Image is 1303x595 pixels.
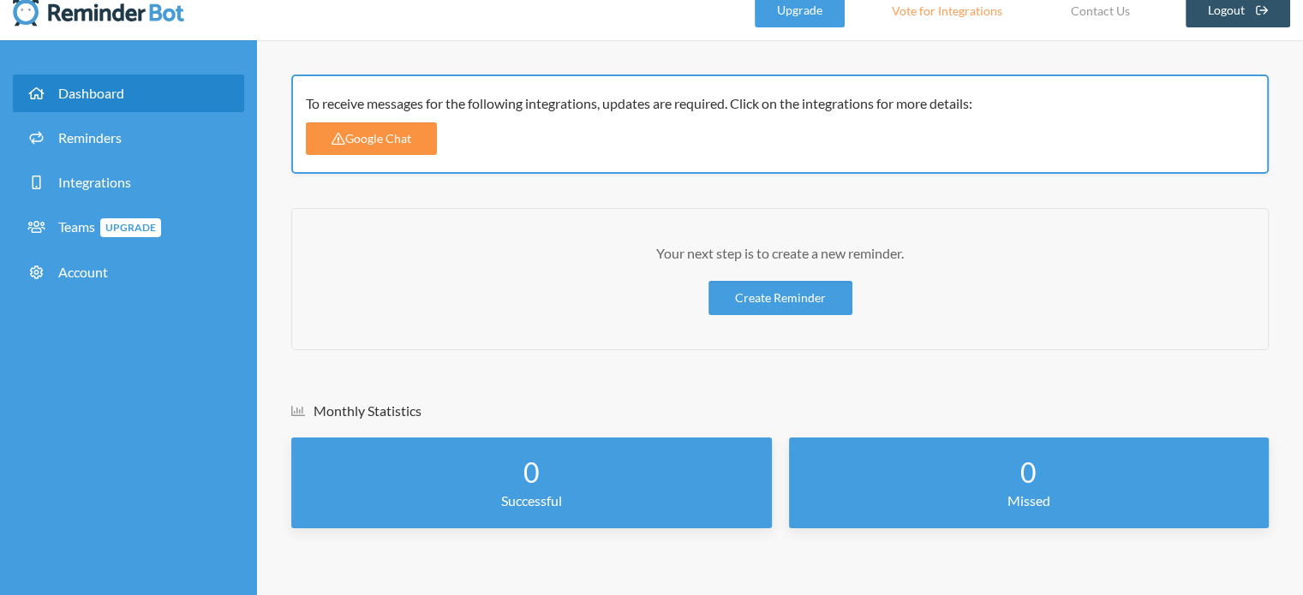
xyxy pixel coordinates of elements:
span: Account [58,264,108,280]
p: Missed [806,491,1252,511]
h5: Monthly Statistics [291,402,1269,420]
strong: 0 [523,455,540,489]
div: To receive messages for the following integrations, updates are required. Click on the integratio... [306,93,1242,114]
span: Teams [58,218,161,235]
span: Integrations [58,174,131,190]
strong: 0 [1020,455,1037,489]
p: Successful [308,491,755,511]
a: Account [13,253,244,291]
a: Create Reminder [708,281,852,315]
p: Your next step is to create a new reminder. [326,243,1234,264]
a: Reminders [13,119,244,157]
a: TeamsUpgrade [13,208,244,247]
a: Google Chat [306,122,437,155]
a: Dashboard [13,74,244,112]
a: Integrations [13,164,244,201]
span: Dashboard [58,85,124,101]
span: Reminders [58,129,122,146]
span: Upgrade [100,218,161,237]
